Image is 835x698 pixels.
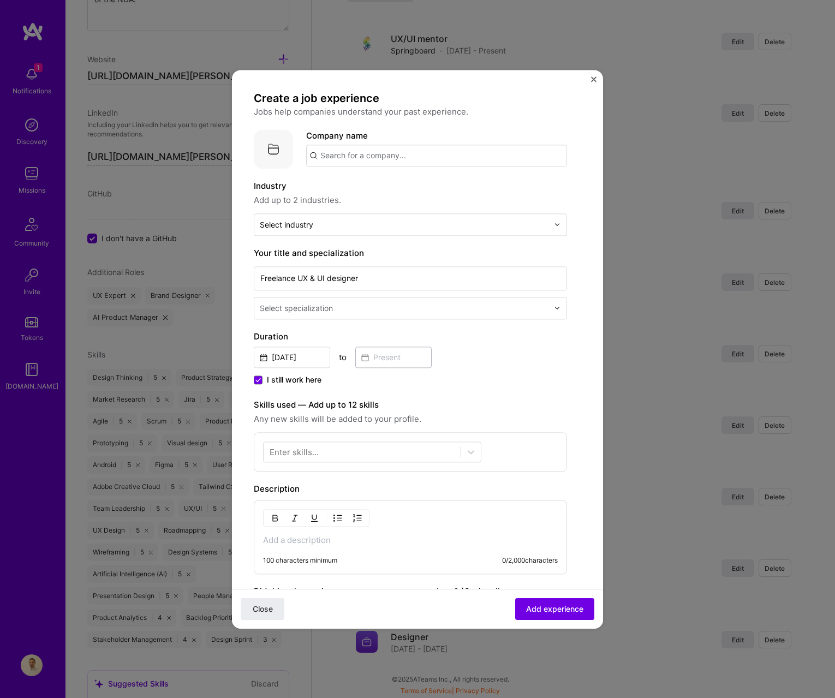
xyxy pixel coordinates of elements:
[254,347,330,368] input: Date
[254,91,567,105] h4: Create a job experience
[254,266,567,290] input: Role name
[254,194,567,207] span: Add up to 2 industries.
[306,145,567,166] input: Search for a company...
[253,603,273,614] span: Close
[502,556,558,565] div: 0 / 2,000 characters
[254,484,300,494] label: Description
[254,180,567,193] label: Industry
[310,514,319,522] img: Underline
[270,446,319,457] div: Enter skills...
[306,130,368,141] label: Company name
[263,556,337,565] div: 100 characters minimum
[254,413,567,426] span: Any new skills will be added to your profile.
[254,129,293,169] img: Company logo
[260,302,333,314] div: Select specialization
[254,586,501,596] label: Did this role require you to manage team members? (Optional)
[591,76,597,88] button: Close
[554,221,560,228] img: drop icon
[333,514,342,522] img: UL
[267,374,321,385] span: I still work here
[554,305,560,311] img: drop icon
[254,398,567,411] label: Skills used — Add up to 12 skills
[353,514,362,522] img: OL
[290,514,299,522] img: Italic
[254,105,567,118] p: Jobs help companies understand your past experience.
[254,330,567,343] label: Duration
[254,247,567,260] label: Your title and specialization
[339,351,347,363] div: to
[355,347,432,368] input: Present
[515,598,594,619] button: Add experience
[241,598,284,619] button: Close
[260,219,313,230] div: Select industry
[526,603,583,614] span: Add experience
[271,514,279,522] img: Bold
